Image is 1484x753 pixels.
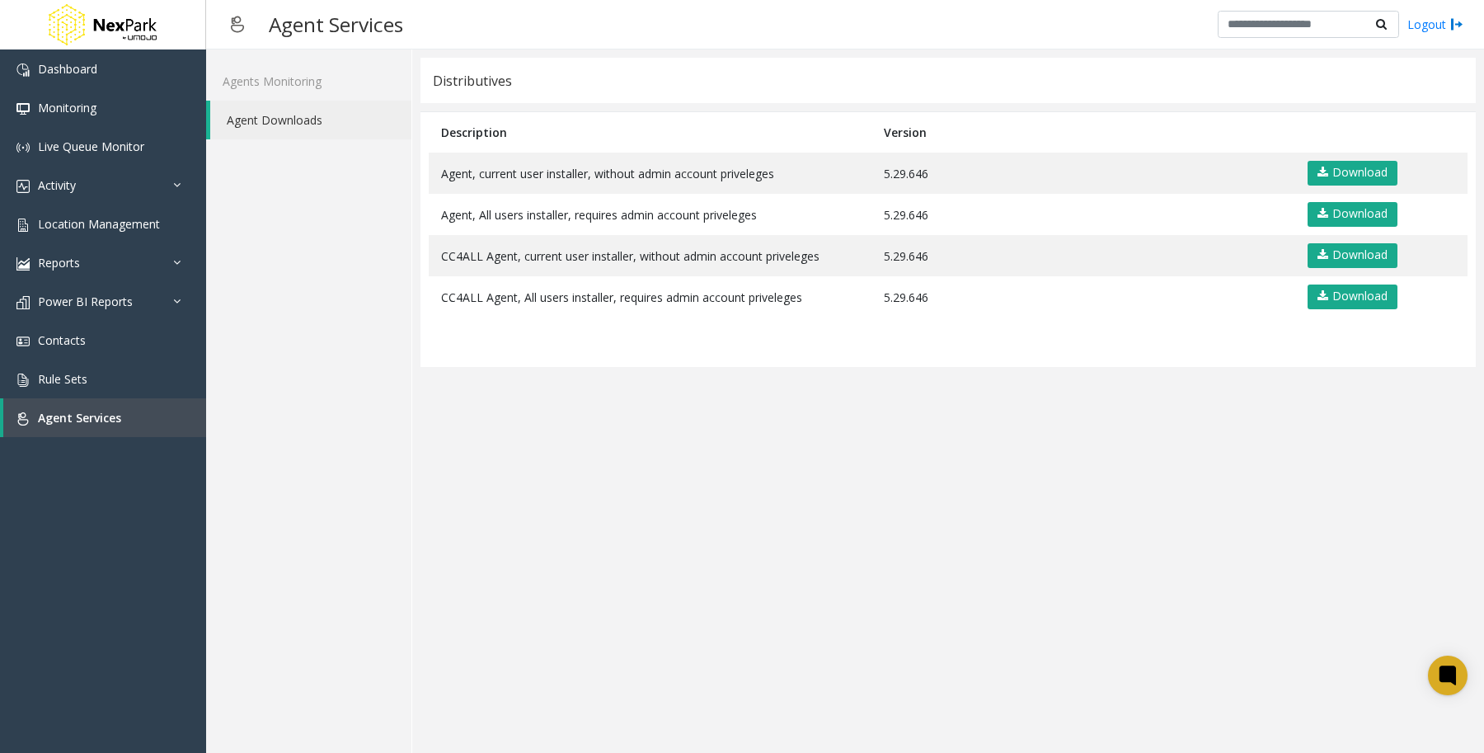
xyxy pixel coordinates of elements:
span: Contacts [38,332,86,348]
div: Distributives [433,70,512,92]
a: Agent Services [3,398,206,437]
td: Agent, current user installer, without admin account priveleges [429,153,871,194]
img: 'icon' [16,257,30,271]
span: Dashboard [38,61,97,77]
span: Location Management [38,216,160,232]
a: Download [1308,202,1397,227]
img: 'icon' [16,219,30,232]
td: CC4ALL Agent, All users installer, requires admin account priveleges [429,276,871,318]
a: Agents Monitoring [206,62,411,101]
th: Description [429,112,871,153]
img: 'icon' [16,141,30,154]
th: Version [871,112,1293,153]
span: Reports [38,255,80,271]
img: 'icon' [16,335,30,348]
td: 5.29.646 [871,194,1293,235]
a: Agent Downloads [210,101,411,139]
span: Live Queue Monitor [38,139,144,154]
img: 'icon' [16,412,30,426]
img: 'icon' [16,64,30,77]
h3: Agent Services [261,4,411,45]
span: Monitoring [38,100,96,115]
img: pageIcon [223,4,252,45]
span: Agent Services [38,410,121,426]
span: Activity [38,177,76,193]
span: Rule Sets [38,371,87,387]
td: Agent, All users installer, requires admin account priveleges [429,194,871,235]
img: 'icon' [16,374,30,387]
a: Logout [1407,16,1463,33]
span: Power BI Reports [38,294,133,309]
td: 5.29.646 [871,153,1293,194]
a: Download [1308,243,1397,268]
td: CC4ALL Agent, current user installer, without admin account priveleges [429,235,871,276]
img: logout [1450,16,1463,33]
td: 5.29.646 [871,235,1293,276]
img: 'icon' [16,296,30,309]
img: 'icon' [16,180,30,193]
td: 5.29.646 [871,276,1293,318]
a: Download [1308,161,1397,186]
a: Download [1308,285,1397,309]
img: 'icon' [16,102,30,115]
